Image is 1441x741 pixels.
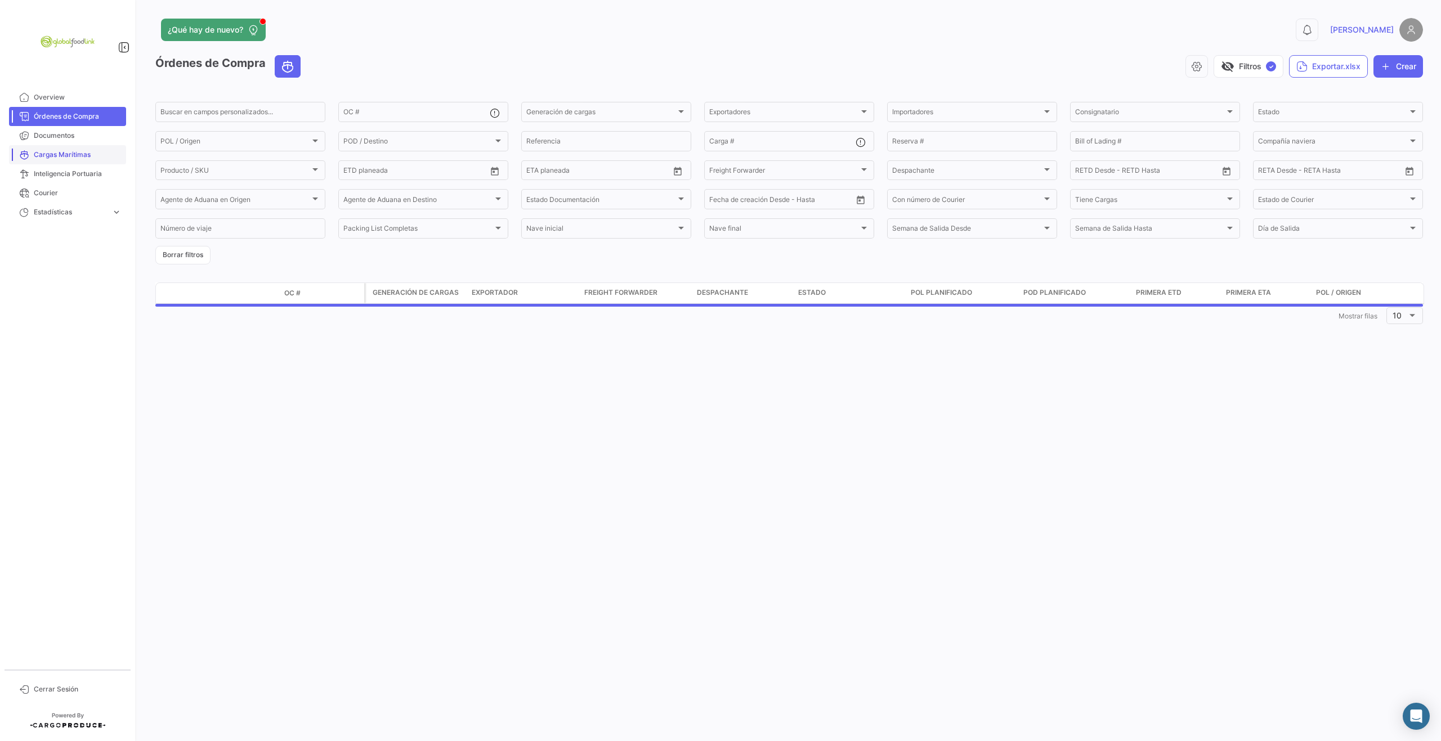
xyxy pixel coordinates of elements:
[906,283,1019,303] datatable-header-cell: POL Planificado
[1221,283,1312,303] datatable-header-cell: Primera ETA
[737,197,807,205] input: Hasta
[1226,288,1271,298] span: Primera ETA
[669,163,686,179] button: Open calendar
[1289,55,1368,78] button: Exportar.xlsx
[178,289,207,298] datatable-header-cell: Modo de Transporte
[1136,288,1182,298] span: Primera ETD
[343,168,364,176] input: Desde
[9,88,126,107] a: Overview
[892,197,1042,205] span: Con número de Courier
[39,14,96,70] img: 54b9ca08-384c-4106-b190-c4a529278d19.jpeg
[34,111,122,122] span: Órdenes de Compra
[1339,312,1377,320] span: Mostrar filas
[34,131,122,141] span: Documentos
[526,110,676,118] span: Generación de cargas
[798,288,826,298] span: Estado
[1258,226,1408,234] span: Día de Salida
[155,55,304,78] h3: Órdenes de Compra
[1019,283,1131,303] datatable-header-cell: POD Planificado
[1131,283,1221,303] datatable-header-cell: Primera ETD
[911,288,972,298] span: POL Planificado
[1401,163,1418,179] button: Open calendar
[892,168,1042,176] span: Despachante
[34,169,122,179] span: Inteligencia Portuaria
[34,207,107,217] span: Estadísticas
[852,191,869,208] button: Open calendar
[343,139,493,147] span: POD / Destino
[1258,110,1408,118] span: Estado
[161,19,266,41] button: ¿Qué hay de nuevo?
[1330,24,1394,35] span: [PERSON_NAME]
[34,150,122,160] span: Cargas Marítimas
[155,246,211,264] button: Borrar filtros
[280,284,364,303] datatable-header-cell: OC #
[486,163,503,179] button: Open calendar
[1075,168,1095,176] input: Desde
[526,168,547,176] input: Desde
[1403,703,1430,730] div: Abrir Intercom Messenger
[9,126,126,145] a: Documentos
[1023,288,1086,298] span: POD Planificado
[467,283,580,303] datatable-header-cell: Exportador
[9,183,126,203] a: Courier
[1266,61,1276,71] span: ✓
[892,110,1042,118] span: Importadores
[584,288,657,298] span: Freight Forwarder
[526,226,676,234] span: Nave inicial
[794,283,906,303] datatable-header-cell: Estado
[472,288,518,298] span: Exportador
[1399,18,1423,42] img: placeholder-user.png
[168,24,243,35] span: ¿Qué hay de nuevo?
[709,168,859,176] span: Freight Forwarder
[160,168,310,176] span: Producto / SKU
[1286,168,1355,176] input: Hasta
[1075,197,1225,205] span: Tiene Cargas
[1258,197,1408,205] span: Estado de Courier
[580,283,692,303] datatable-header-cell: Freight Forwarder
[692,283,794,303] datatable-header-cell: Despachante
[526,197,676,205] span: Estado Documentación
[892,226,1042,234] span: Semana de Salida Desde
[1258,168,1278,176] input: Desde
[709,226,859,234] span: Nave final
[1214,55,1283,78] button: visibility_offFiltros✓
[1258,139,1408,147] span: Compañía naviera
[1393,311,1402,320] span: 10
[284,288,301,298] span: OC #
[1075,226,1225,234] span: Semana de Salida Hasta
[709,110,859,118] span: Exportadores
[1316,288,1361,298] span: POL / Origen
[9,164,126,183] a: Inteligencia Portuaria
[34,188,122,198] span: Courier
[372,168,441,176] input: Hasta
[1221,60,1234,73] span: visibility_off
[9,107,126,126] a: Órdenes de Compra
[1075,110,1225,118] span: Consignatario
[554,168,624,176] input: Hasta
[343,197,493,205] span: Agente de Aduana en Destino
[160,139,310,147] span: POL / Origen
[275,56,300,77] button: Ocean
[34,684,122,694] span: Cerrar Sesión
[366,283,467,303] datatable-header-cell: Generación de cargas
[111,207,122,217] span: expand_more
[9,145,126,164] a: Cargas Marítimas
[1373,55,1423,78] button: Crear
[343,226,493,234] span: Packing List Completas
[697,288,748,298] span: Despachante
[1312,283,1435,303] datatable-header-cell: POL / Origen
[160,197,310,205] span: Agente de Aduana en Origen
[1103,168,1173,176] input: Hasta
[1218,163,1235,179] button: Open calendar
[373,288,459,298] span: Generación de cargas
[709,197,730,205] input: Desde
[34,92,122,102] span: Overview
[207,289,280,298] datatable-header-cell: Estado Doc.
